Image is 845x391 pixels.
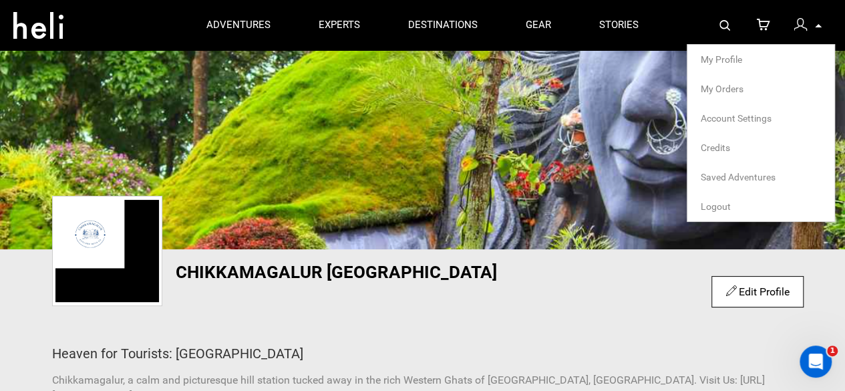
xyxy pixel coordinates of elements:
[827,346,838,356] span: 1
[701,113,772,124] span: Account Settings
[52,344,794,364] div: Heaven for Tourists: [GEOGRAPHIC_DATA]
[719,20,730,31] img: search-bar-icon.svg
[701,84,743,94] span: My Orders
[319,18,360,32] p: experts
[408,18,478,32] p: destinations
[206,18,271,32] p: adventures
[55,200,159,302] img: profile_pic_83b1901ab1db4ce21fbba1923b995a1b.png
[800,346,832,378] iframe: Intercom live chat
[701,172,776,182] span: Saved Adventures
[701,54,742,65] span: My Profile
[725,285,789,298] a: Edit Profile
[701,141,821,154] a: Credits
[701,201,731,212] span: Logout
[794,18,807,31] img: signin-icon-3x.png
[176,263,550,281] h1: Chikkamagalur [GEOGRAPHIC_DATA]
